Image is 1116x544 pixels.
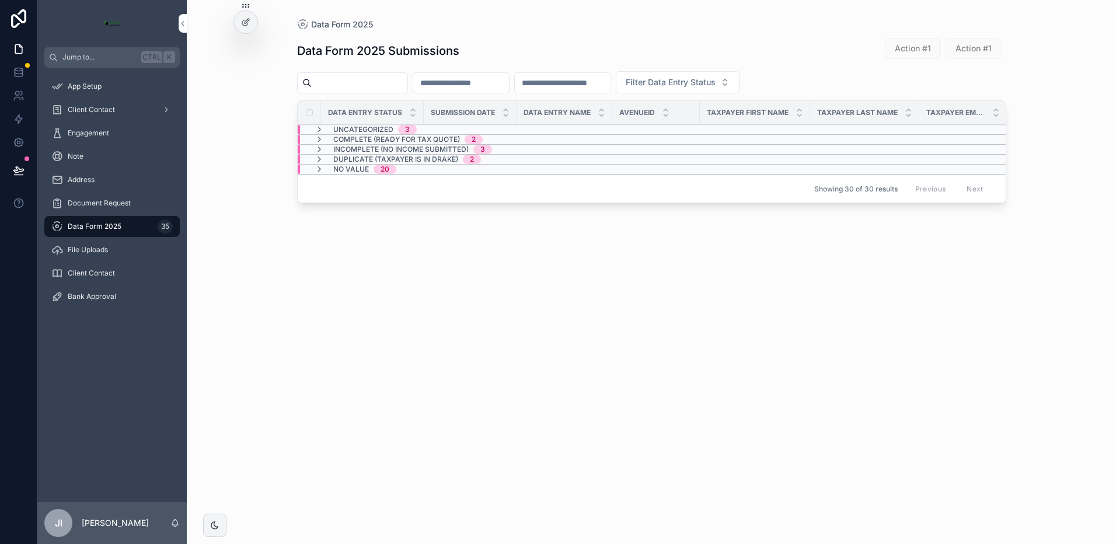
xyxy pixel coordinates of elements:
[44,193,180,214] a: Document Request
[431,108,495,117] span: Submission Date
[333,165,369,174] span: No value
[44,47,180,68] button: Jump to...CtrlK
[297,43,459,59] h1: Data Form 2025 Submissions
[44,239,180,260] a: File Uploads
[165,53,174,62] span: K
[68,268,115,278] span: Client Contact
[68,82,102,91] span: App Setup
[158,219,173,233] div: 35
[817,108,898,117] span: Taxpayer Last Name
[707,108,789,117] span: Taxpayer First Name
[44,123,180,144] a: Engagement
[926,108,985,117] span: Taxpayer Email Address
[524,108,591,117] span: Data Entry Name
[68,245,108,254] span: File Uploads
[626,76,716,88] span: Filter Data Entry Status
[814,184,898,194] span: Showing 30 of 30 results
[68,152,83,161] span: Note
[103,14,121,33] img: App logo
[68,128,109,138] span: Engagement
[44,169,180,190] a: Address
[44,263,180,284] a: Client Contact
[141,51,162,63] span: Ctrl
[68,292,116,301] span: Bank Approval
[37,68,187,322] div: scrollable content
[616,71,740,93] button: Select Button
[333,125,393,134] span: Uncategorized
[480,145,485,154] div: 3
[55,516,62,530] span: JI
[470,155,474,164] div: 2
[619,108,655,117] span: AvenueID
[68,222,121,231] span: Data Form 2025
[82,517,149,529] p: [PERSON_NAME]
[472,135,476,144] div: 2
[44,99,180,120] a: Client Contact
[333,155,458,164] span: Duplicate (taxPayer is in drake)
[68,198,131,208] span: Document Request
[62,53,137,62] span: Jump to...
[381,165,389,174] div: 20
[68,175,95,184] span: Address
[333,145,469,154] span: Incomplete (no income submitted)
[44,286,180,307] a: Bank Approval
[328,108,402,117] span: Data Entry Status
[311,19,373,30] span: Data Form 2025
[333,135,460,144] span: Complete (ready for tax quote)
[44,216,180,237] a: Data Form 202535
[44,146,180,167] a: Note
[44,76,180,97] a: App Setup
[68,105,115,114] span: Client Contact
[297,19,373,30] a: Data Form 2025
[405,125,410,134] div: 3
